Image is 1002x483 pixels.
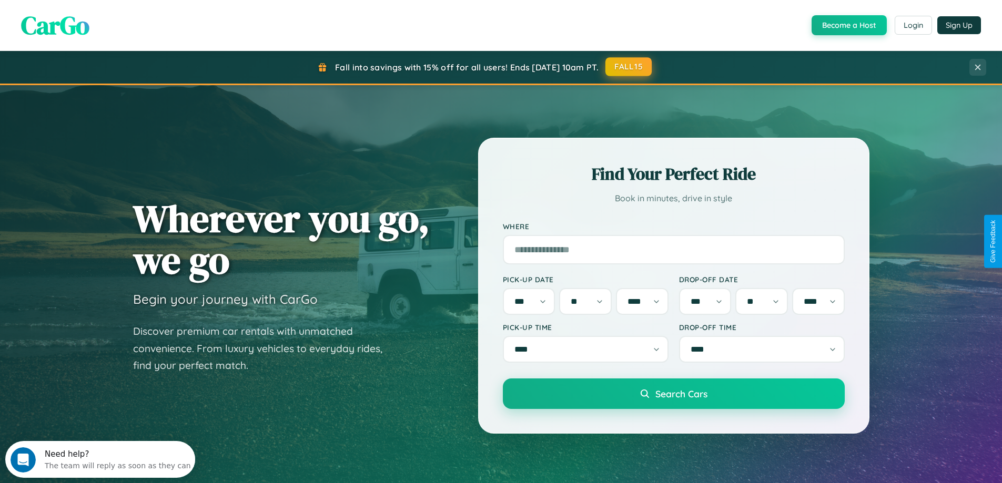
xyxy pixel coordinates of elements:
[335,62,599,73] span: Fall into savings with 15% off for all users! Ends [DATE] 10am PT.
[989,220,997,263] div: Give Feedback
[503,162,845,186] h2: Find Your Perfect Ride
[39,17,186,28] div: The team will reply as soon as they can
[503,323,669,332] label: Pick-up Time
[605,57,652,76] button: FALL15
[4,4,196,33] div: Open Intercom Messenger
[812,15,887,35] button: Become a Host
[133,198,430,281] h1: Wherever you go, we go
[503,378,845,409] button: Search Cars
[679,323,845,332] label: Drop-off Time
[503,222,845,231] label: Where
[133,291,318,307] h3: Begin your journey with CarGo
[21,8,89,43] span: CarGo
[5,441,195,478] iframe: Intercom live chat discovery launcher
[937,16,981,34] button: Sign Up
[655,388,707,399] span: Search Cars
[11,447,36,472] iframe: Intercom live chat
[503,191,845,206] p: Book in minutes, drive in style
[503,275,669,284] label: Pick-up Date
[133,323,396,374] p: Discover premium car rentals with unmatched convenience. From luxury vehicles to everyday rides, ...
[679,275,845,284] label: Drop-off Date
[39,9,186,17] div: Need help?
[895,16,932,35] button: Login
